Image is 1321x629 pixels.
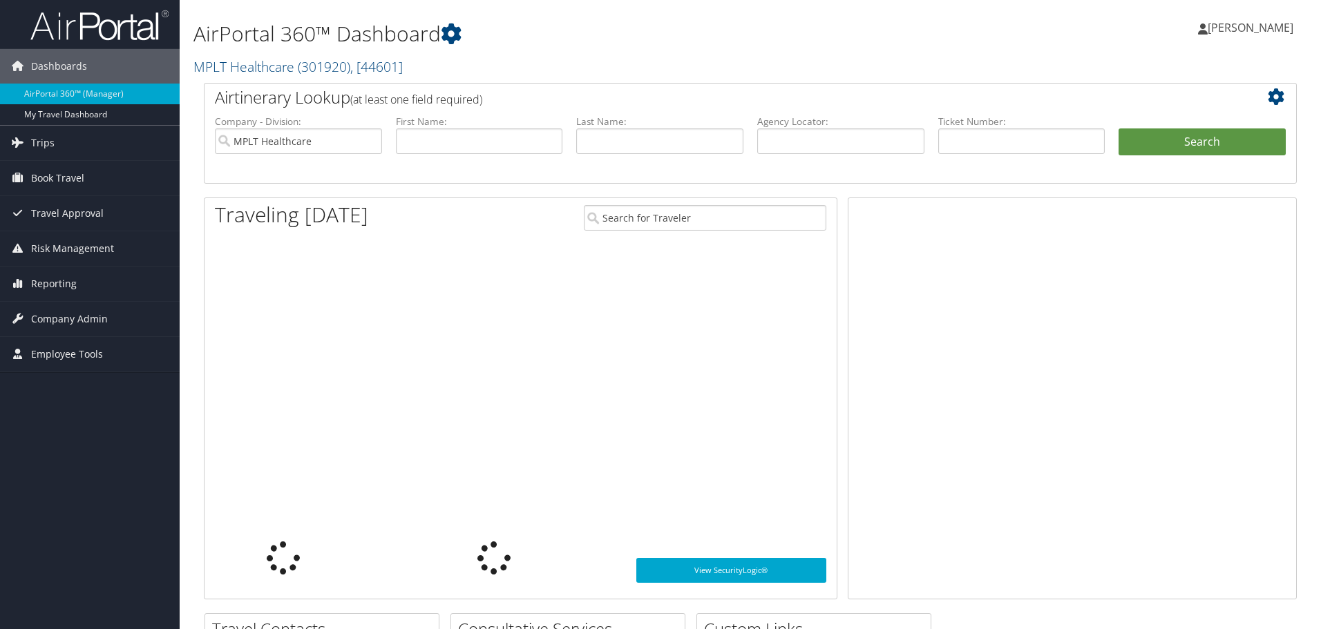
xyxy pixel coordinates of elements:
[350,57,403,76] span: , [ 44601 ]
[193,19,936,48] h1: AirPortal 360™ Dashboard
[193,57,403,76] a: MPLT Healthcare
[298,57,350,76] span: ( 301920 )
[396,115,563,128] label: First Name:
[215,200,368,229] h1: Traveling [DATE]
[938,115,1105,128] label: Ticket Number:
[31,302,108,336] span: Company Admin
[757,115,924,128] label: Agency Locator:
[1198,7,1307,48] a: [PERSON_NAME]
[1119,128,1286,156] button: Search
[584,205,826,231] input: Search for Traveler
[31,161,84,195] span: Book Travel
[1208,20,1293,35] span: [PERSON_NAME]
[215,86,1195,109] h2: Airtinerary Lookup
[31,337,103,371] span: Employee Tools
[31,126,55,160] span: Trips
[350,92,482,107] span: (at least one field required)
[31,267,77,301] span: Reporting
[31,49,87,84] span: Dashboards
[215,115,382,128] label: Company - Division:
[30,9,169,41] img: airportal-logo.png
[576,115,743,128] label: Last Name:
[31,231,114,266] span: Risk Management
[636,558,826,583] a: View SecurityLogic®
[31,196,104,231] span: Travel Approval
